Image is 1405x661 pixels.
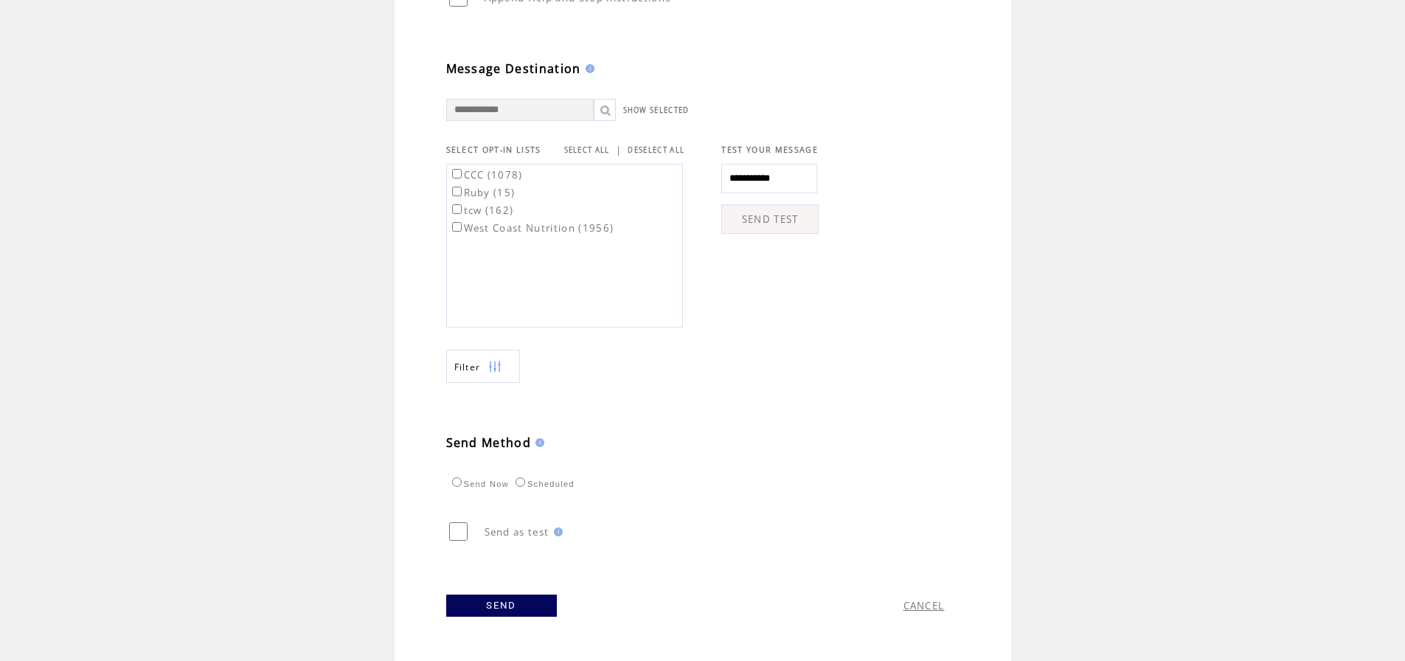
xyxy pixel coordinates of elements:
[446,60,581,77] span: Message Destination
[564,145,610,155] a: SELECT ALL
[452,187,462,196] input: Ruby (15)
[452,222,462,232] input: West Coast Nutrition (1956)
[446,435,532,451] span: Send Method
[452,204,462,214] input: tcw (162)
[581,64,594,73] img: help.gif
[903,599,945,612] a: CANCEL
[549,527,563,536] img: help.gif
[449,221,614,235] label: West Coast Nutrition (1956)
[452,477,462,487] input: Send Now
[448,480,509,488] label: Send Now
[449,168,523,181] label: CCC (1078)
[449,204,514,217] label: tcw (162)
[485,525,549,539] span: Send as test
[446,595,557,617] a: SEND
[512,480,575,488] label: Scheduled
[452,169,462,179] input: CCC (1078)
[721,145,818,155] span: TEST YOUR MESSAGE
[531,438,544,447] img: help.gif
[488,350,502,384] img: filters.png
[446,145,541,155] span: SELECT OPT-IN LISTS
[628,145,684,155] a: DESELECT ALL
[623,105,690,115] a: SHOW SELECTED
[616,143,622,156] span: |
[516,477,525,487] input: Scheduled
[454,361,481,373] span: Show filters
[721,204,819,234] a: SEND TEST
[446,350,520,383] a: Filter
[449,186,516,199] label: Ruby (15)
